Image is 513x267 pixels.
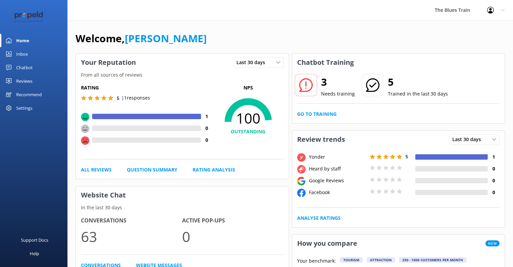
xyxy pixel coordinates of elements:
[81,216,182,225] h4: Conversations
[76,71,289,79] p: From all sources of reviews
[399,257,466,263] div: 250 - 1000 customers per month
[307,153,368,161] div: Yonder
[125,31,207,45] a: [PERSON_NAME]
[16,61,33,74] div: Chatbot
[488,165,500,172] h4: 0
[388,74,448,90] h2: 5
[292,131,350,148] h3: Review trends
[292,235,362,252] h3: How you compare
[127,166,177,173] a: Question Summary
[292,54,359,71] h3: Chatbot Training
[307,189,368,196] div: Facebook
[76,30,207,47] h1: Welcome,
[297,257,336,265] p: Your benchmark:
[201,136,213,144] h4: 0
[182,216,283,225] h4: Active Pop-ups
[321,74,355,90] h2: 3
[16,34,29,47] div: Home
[488,153,500,161] h4: 1
[21,233,48,247] div: Support Docs
[307,165,368,172] div: Heard by staff
[236,59,269,66] span: Last 30 days
[452,136,485,143] span: Last 30 days
[201,113,213,120] h4: 1
[10,11,49,23] img: 12-1677471078.png
[488,177,500,184] h4: 0
[193,166,235,173] a: Rating Analysis
[81,84,213,91] h5: Rating
[81,225,182,248] p: 63
[117,95,119,101] span: 5
[213,84,284,91] p: NPS
[307,177,368,184] div: Google Reviews
[340,257,363,263] div: Tourism
[16,101,32,115] div: Settings
[488,189,500,196] h4: 0
[485,240,500,246] span: New
[16,47,28,61] div: Inbox
[30,247,39,260] div: Help
[182,225,283,248] p: 0
[81,166,112,173] a: All Reviews
[16,88,42,101] div: Recommend
[76,204,289,211] p: In the last 30 days
[405,153,408,160] span: 5
[121,94,150,102] p: | 1 responses
[367,257,395,263] div: Attraction
[201,125,213,132] h4: 0
[76,54,141,71] h3: Your Reputation
[297,110,337,118] a: Go to Training
[297,214,341,222] a: Analyse Ratings
[388,90,448,98] p: Trained in the last 30 days
[321,90,355,98] p: Needs training
[76,186,289,204] h3: Website Chat
[213,128,284,135] h4: OUTSTANDING
[16,74,32,88] div: Reviews
[213,110,284,127] span: 100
